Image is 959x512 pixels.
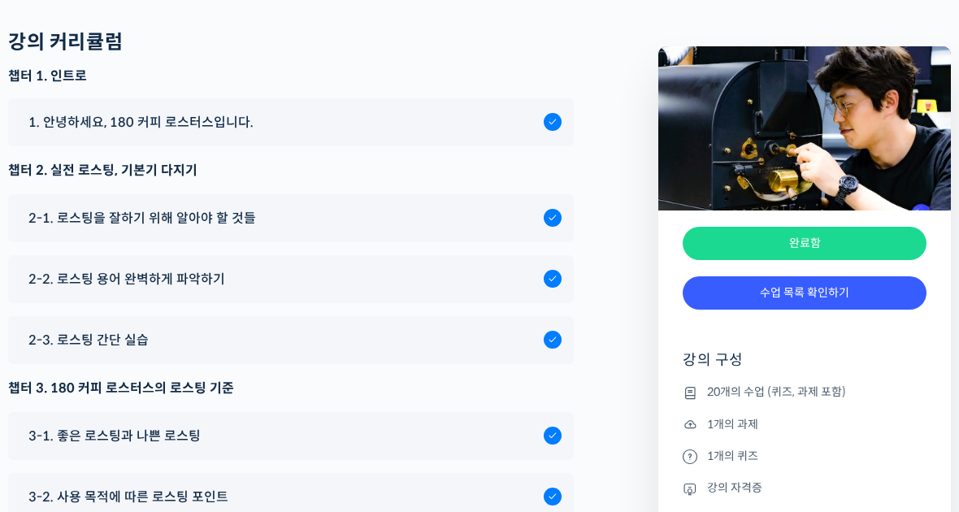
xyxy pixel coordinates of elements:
a: 2-3. 로스팅 간단 실습 [20,329,562,351]
span: 2-3. 로스팅 간단 실습 [28,329,149,351]
li: 강의 자격증 [683,479,926,498]
span: 3-1. 좋은 로스팅과 나쁜 로스팅 [28,425,201,447]
a: 대화 [107,377,210,418]
div: 챕터 3. 180 커피 로스터스의 로스팅 기준 [8,377,574,399]
li: 1개의 퀴즈 [683,446,926,466]
div: 챕터 2. 실전 로스팅, 기본기 다지기 [8,159,574,181]
a: 2-2. 로스팅 용어 완벽하게 파악하기 [20,268,562,290]
span: 홈 [51,401,61,414]
span: 2-1. 로스팅을 잘하기 위해 알아야 할 것들 [28,207,256,229]
span: 1. 안녕하세요, 180 커피 로스터스입니다. [28,111,254,133]
a: 3-1. 좋은 로스팅과 나쁜 로스팅 [20,425,562,447]
span: 2-2. 로스팅 용어 완벽하게 파악하기 [28,268,225,290]
div: 완료함 [683,227,926,260]
a: 수업 목록 확인하기 [683,276,926,310]
span: 대화 [149,402,168,415]
li: 1개의 과제 [683,414,926,434]
span: 설정 [251,401,271,414]
h3: 챕터 1. 인트로 [8,67,574,85]
span: 3-2. 사용 목적에 따른 로스팅 포인트 [28,486,228,508]
a: 3-2. 사용 목적에 따른 로스팅 포인트 [20,486,562,508]
li: 20개의 수업 (퀴즈, 과제 포함) [683,383,926,402]
a: 홈 [5,377,107,418]
h2: 강의 커리큘럼 [8,31,123,54]
a: 1. 안녕하세요, 180 커피 로스터스입니다. [20,111,562,133]
a: 설정 [210,377,312,418]
h4: 강의 구성 [683,350,926,383]
a: 2-1. 로스팅을 잘하기 위해 알아야 할 것들 [20,207,562,229]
